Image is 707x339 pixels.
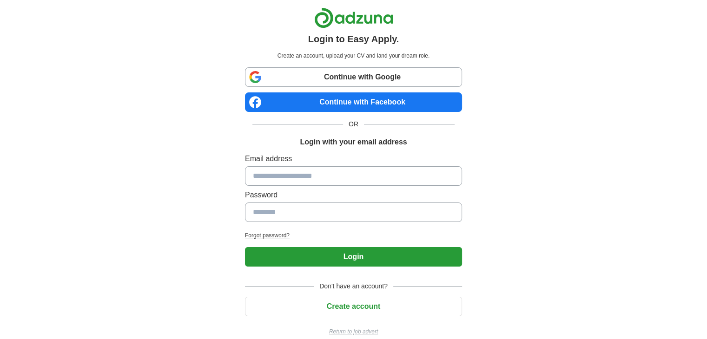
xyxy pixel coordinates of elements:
[245,302,462,310] a: Create account
[245,67,462,87] a: Continue with Google
[314,7,393,28] img: Adzuna logo
[245,92,462,112] a: Continue with Facebook
[314,281,393,291] span: Don't have an account?
[308,32,399,46] h1: Login to Easy Apply.
[245,297,462,316] button: Create account
[245,231,462,240] a: Forgot password?
[300,137,407,148] h1: Login with your email address
[245,247,462,267] button: Login
[247,52,460,60] p: Create an account, upload your CV and land your dream role.
[245,153,462,164] label: Email address
[245,189,462,201] label: Password
[245,327,462,336] a: Return to job advert
[343,119,364,129] span: OR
